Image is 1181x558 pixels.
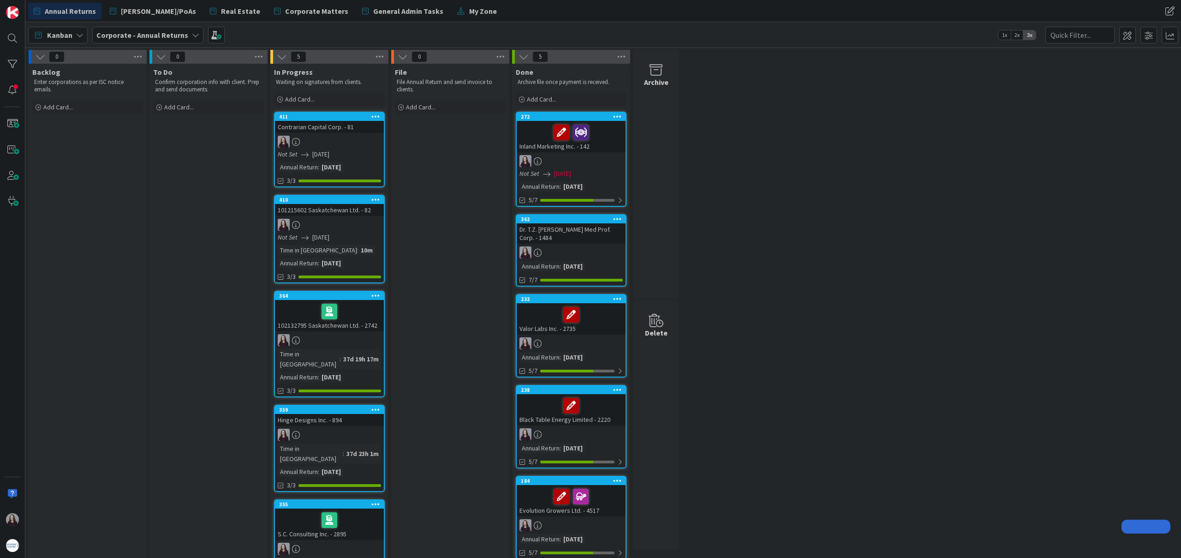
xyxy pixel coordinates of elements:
[285,95,315,103] span: Add Card...
[278,136,290,148] img: BC
[278,429,290,441] img: BC
[529,195,537,205] span: 5/7
[519,155,531,167] img: BC
[519,169,539,178] i: Not Set
[276,78,383,86] p: Waiting on signatures from clients.
[519,428,531,440] img: BC
[275,292,384,331] div: 364102132795 Saskatchewan Ltd. - 2742
[554,169,571,179] span: [DATE]
[517,303,626,335] div: Valor Labs Inc. - 2735
[397,78,504,94] p: File Annual Return and send invoice to clients.
[164,103,194,111] span: Add Card...
[278,334,290,346] img: BC
[275,196,384,216] div: 410101215602 Saskatchewan Ltd. - 82
[278,444,343,464] div: Time in [GEOGRAPHIC_DATA]
[28,3,101,19] a: Annual Returns
[644,77,668,88] div: Archive
[358,245,375,255] div: 10m
[275,406,384,426] div: 359Hinge Designs Inc. - 894
[517,215,626,223] div: 362
[560,443,561,453] span: :
[278,150,298,158] i: Not Set
[278,372,318,382] div: Annual Return
[279,197,384,203] div: 410
[6,513,19,526] img: BC
[561,261,585,271] div: [DATE]
[170,51,185,62] span: 0
[561,534,585,544] div: [DATE]
[287,272,296,282] span: 3/3
[275,204,384,216] div: 101215602 Saskatchewan Ltd. - 82
[275,429,384,441] div: BC
[278,349,340,369] div: Time in [GEOGRAPHIC_DATA]
[517,428,626,440] div: BC
[32,67,60,77] span: Backlog
[516,67,533,77] span: Done
[519,519,531,531] img: BC
[287,386,296,396] span: 3/3
[275,509,384,540] div: S.C. Consulting Inc. - 2895
[275,196,384,204] div: 410
[278,467,318,477] div: Annual Return
[1045,27,1115,43] input: Quick Filter...
[521,296,626,302] div: 232
[517,121,626,152] div: Inland Marketing Inc. - 142
[275,121,384,133] div: Contrarian Capital Corp. - 81
[529,366,537,376] span: 5/7
[560,261,561,271] span: :
[469,6,497,17] span: My Zone
[998,30,1011,40] span: 1x
[519,337,531,349] img: BC
[519,534,560,544] div: Annual Return
[517,386,626,426] div: 238Black Table Energy Limited - 2220
[275,414,384,426] div: Hinge Designs Inc. - 894
[517,223,626,244] div: Dr. T.Z. [PERSON_NAME] Med Prof. Corp. - 1484
[645,327,668,338] div: Delete
[275,500,384,509] div: 355
[319,258,343,268] div: [DATE]
[517,394,626,426] div: Black Table Energy Limited - 2220
[341,354,381,364] div: 37d 19h 17m
[275,406,384,414] div: 359
[518,78,625,86] p: Archive file once payment is received.
[406,103,435,111] span: Add Card...
[278,219,290,231] img: BC
[49,51,65,62] span: 0
[96,30,188,40] b: Corporate - Annual Returns
[357,3,449,19] a: General Admin Tasks
[395,67,407,77] span: File
[519,181,560,192] div: Annual Return
[268,3,354,19] a: Corporate Matters
[517,519,626,531] div: BC
[560,352,561,362] span: :
[561,443,585,453] div: [DATE]
[318,372,319,382] span: :
[517,295,626,303] div: 232
[340,354,341,364] span: :
[47,30,72,41] span: Kanban
[561,352,585,362] div: [DATE]
[318,162,319,172] span: :
[521,387,626,393] div: 238
[560,534,561,544] span: :
[318,467,319,477] span: :
[452,3,502,19] a: My Zone
[521,216,626,222] div: 362
[319,467,343,477] div: [DATE]
[521,478,626,484] div: 184
[312,233,329,242] span: [DATE]
[344,449,381,459] div: 37d 23h 1m
[279,501,384,508] div: 355
[529,275,537,285] span: 7/7
[274,67,313,77] span: In Progress
[275,136,384,148] div: BC
[287,480,296,490] span: 3/3
[287,176,296,186] span: 3/3
[517,295,626,335] div: 232Valor Labs Inc. - 2735
[561,181,585,192] div: [DATE]
[357,245,358,255] span: :
[517,337,626,349] div: BC
[517,485,626,516] div: Evolution Growers Ltd. - 4517
[275,334,384,346] div: BC
[319,372,343,382] div: [DATE]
